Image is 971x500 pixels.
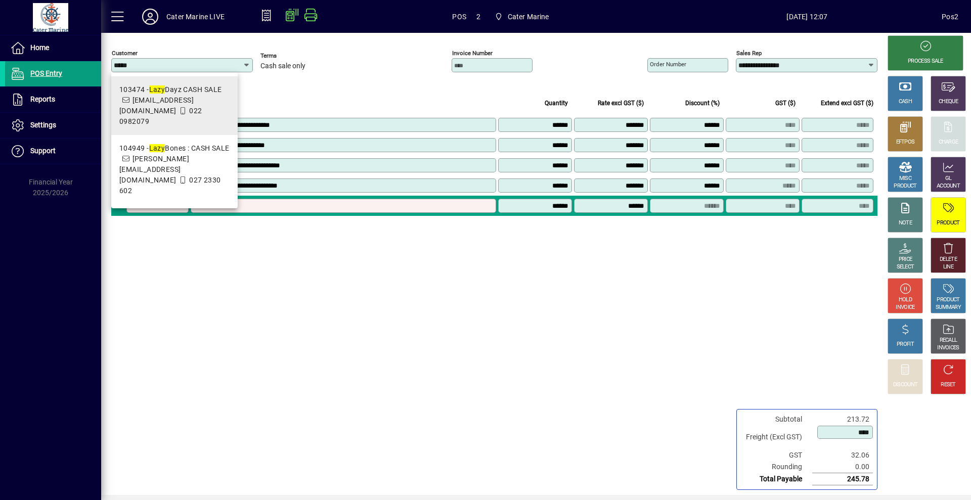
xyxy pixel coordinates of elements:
div: SUMMARY [936,304,961,311]
em: Lazy [149,144,165,152]
span: Settings [30,121,56,129]
div: DELETE [940,256,957,263]
td: Rounding [741,461,812,473]
span: Home [30,43,49,52]
div: ACCOUNT [937,183,960,190]
td: 0.00 [812,461,873,473]
div: INVOICES [937,344,959,352]
div: EFTPOS [896,139,915,146]
div: DISCOUNT [893,381,917,389]
span: Terms [260,53,321,59]
div: 103474 - Dayz CASH SALE [119,84,230,95]
span: Reports [30,95,55,103]
a: Settings [5,113,101,138]
button: Profile [134,8,166,26]
div: RESET [941,381,956,389]
span: Discount (%) [685,98,720,109]
div: CHEQUE [939,98,958,106]
div: MISC [899,175,911,183]
span: Support [30,147,56,155]
mat-label: Sales rep [736,50,762,57]
span: POS Entry [30,69,62,77]
span: Extend excl GST ($) [821,98,873,109]
div: 104949 - Bones : CASH SALE [119,143,230,154]
div: RECALL [940,337,957,344]
div: SELECT [897,263,914,271]
td: 32.06 [812,449,873,461]
td: Freight (Excl GST) [741,425,812,449]
mat-option: 103474 - Lazy Dayz CASH SALE [111,76,238,135]
td: Total Payable [741,473,812,485]
span: Cater Marine [508,9,549,25]
span: 2 [476,9,480,25]
span: Quantity [545,98,568,109]
div: CHARGE [939,139,958,146]
td: 213.72 [812,414,873,425]
span: GST ($) [775,98,796,109]
div: Pos2 [942,9,958,25]
div: PRODUCT [937,219,959,227]
div: NOTE [899,219,912,227]
mat-label: Order number [650,61,686,68]
span: Cater Marine [491,8,553,26]
div: PRODUCT [937,296,959,304]
div: HOLD [899,296,912,304]
span: Cash sale only [260,62,305,70]
td: 245.78 [812,473,873,485]
div: LINE [943,263,953,271]
td: GST [741,449,812,461]
span: [PERSON_NAME][EMAIL_ADDRESS][DOMAIN_NAME] [119,155,189,184]
td: Subtotal [741,414,812,425]
span: Rate excl GST ($) [598,98,644,109]
div: PRODUCT [894,183,916,190]
a: Support [5,139,101,164]
div: CASH [899,98,912,106]
div: PROCESS SALE [908,58,943,65]
mat-option: 104949 - Lazy Bones : CASH SALE [111,135,238,204]
mat-label: Invoice number [452,50,493,57]
div: PROFIT [897,341,914,348]
span: [EMAIL_ADDRESS][DOMAIN_NAME] [119,96,194,115]
div: Cater Marine LIVE [166,9,225,25]
em: Lazy [149,85,165,94]
div: GL [945,175,952,183]
div: PRICE [899,256,912,263]
a: Reports [5,87,101,112]
span: POS [452,9,466,25]
span: [DATE] 12:07 [673,9,942,25]
mat-label: Customer [112,50,138,57]
div: INVOICE [896,304,914,311]
a: Home [5,35,101,61]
